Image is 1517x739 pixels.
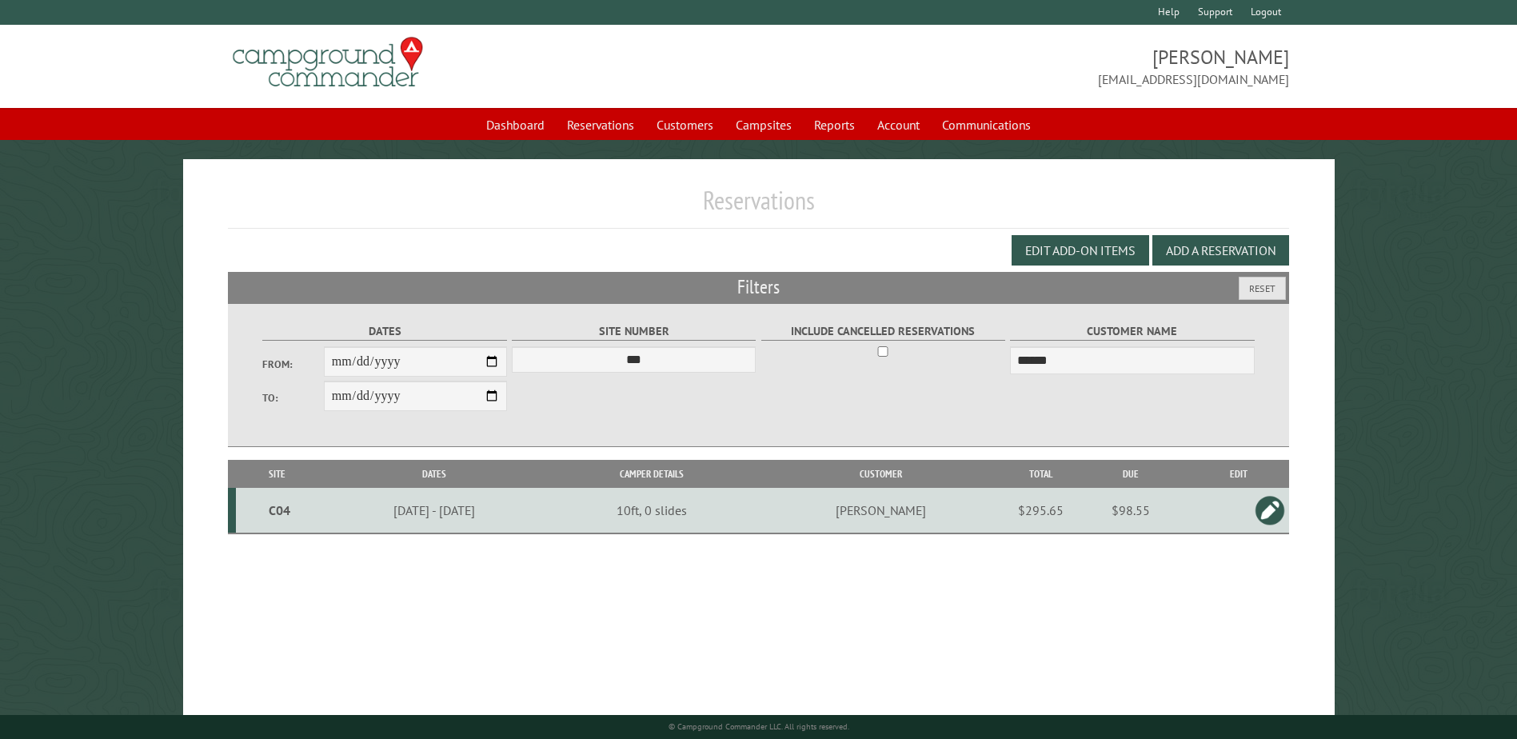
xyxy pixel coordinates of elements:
a: Dashboard [477,110,554,140]
td: [PERSON_NAME] [753,488,1008,533]
button: Add a Reservation [1152,235,1289,266]
a: Communications [932,110,1040,140]
span: [PERSON_NAME] [EMAIL_ADDRESS][DOMAIN_NAME] [759,44,1289,89]
img: Campground Commander [228,31,428,94]
div: C04 [242,502,315,518]
label: Site Number [512,322,756,341]
a: Reservations [557,110,644,140]
a: Campsites [726,110,801,140]
small: © Campground Commander LLC. All rights reserved. [669,721,849,732]
label: Dates [262,322,506,341]
label: Include Cancelled Reservations [761,322,1005,341]
th: Total [1008,460,1072,488]
div: [DATE] - [DATE] [321,502,548,518]
label: From: [262,357,323,372]
th: Edit [1189,460,1288,488]
a: Reports [804,110,864,140]
td: $98.55 [1072,488,1189,533]
th: Dates [318,460,551,488]
td: $295.65 [1008,488,1072,533]
h1: Reservations [228,185,1288,229]
label: Customer Name [1010,322,1254,341]
th: Site [236,460,317,488]
td: 10ft, 0 slides [550,488,753,533]
label: To: [262,390,323,405]
h2: Filters [228,272,1288,302]
a: Account [868,110,929,140]
button: Edit Add-on Items [1012,235,1149,266]
th: Due [1072,460,1189,488]
th: Customer [753,460,1008,488]
a: Customers [647,110,723,140]
th: Camper Details [550,460,753,488]
button: Reset [1239,277,1286,300]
